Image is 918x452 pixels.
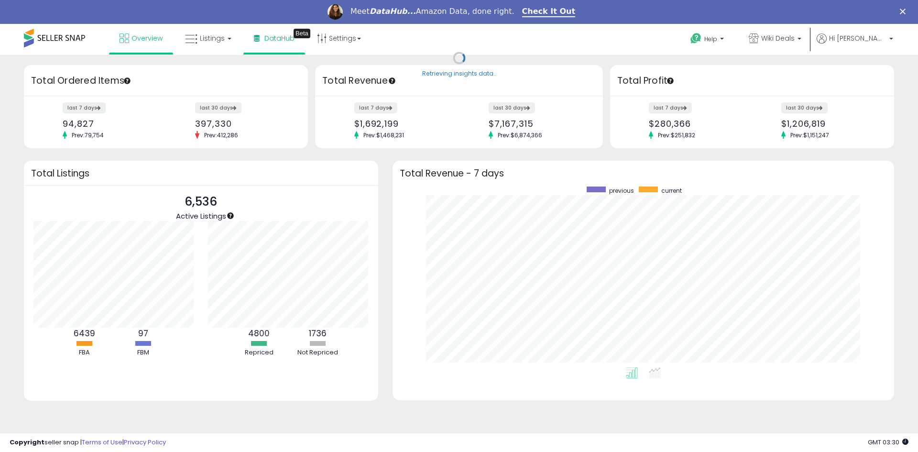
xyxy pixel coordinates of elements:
[400,170,887,177] h3: Total Revenue - 7 days
[55,348,113,357] div: FBA
[247,24,302,53] a: DataHub
[114,348,172,357] div: FBM
[199,131,243,139] span: Prev: 412,286
[609,187,634,195] span: previous
[388,77,396,85] div: Tooltip anchor
[649,102,692,113] label: last 7 days
[289,348,347,357] div: Not Repriced
[817,33,893,55] a: Hi [PERSON_NAME]
[422,70,496,78] div: Retrieving insights data..
[350,7,514,16] div: Meet Amazon Data, done right.
[138,328,148,339] b: 97
[10,438,166,447] div: seller snap | |
[829,33,886,43] span: Hi [PERSON_NAME]
[690,33,702,44] i: Get Help
[359,131,409,139] span: Prev: $1,468,231
[226,211,235,220] div: Tooltip anchor
[294,29,310,38] div: Tooltip anchor
[264,33,295,43] span: DataHub
[370,7,416,16] i: DataHub...
[195,119,291,129] div: 397,330
[74,328,95,339] b: 6439
[653,131,700,139] span: Prev: $251,832
[82,438,122,447] a: Terms of Use
[522,7,576,17] a: Check It Out
[112,24,170,53] a: Overview
[10,438,44,447] strong: Copyright
[176,211,226,221] span: Active Listings
[63,119,159,129] div: 94,827
[868,438,908,447] span: 2025-10-10 03:30 GMT
[230,348,288,357] div: Repriced
[200,33,225,43] span: Listings
[781,102,828,113] label: last 30 days
[328,4,343,20] img: Profile image for Georgie
[354,119,452,129] div: $1,692,199
[781,119,877,129] div: $1,206,819
[195,102,241,113] label: last 30 days
[124,438,166,447] a: Privacy Policy
[322,74,596,88] h3: Total Revenue
[649,119,745,129] div: $280,366
[661,187,682,195] span: current
[176,193,226,211] p: 6,536
[683,25,733,55] a: Help
[900,9,909,14] div: Close
[31,170,371,177] h3: Total Listings
[178,24,239,53] a: Listings
[248,328,270,339] b: 4800
[489,119,586,129] div: $7,167,315
[310,24,368,53] a: Settings
[493,131,547,139] span: Prev: $6,874,366
[617,74,887,88] h3: Total Profit
[63,102,106,113] label: last 7 days
[786,131,834,139] span: Prev: $1,151,247
[31,74,301,88] h3: Total Ordered Items
[123,77,131,85] div: Tooltip anchor
[666,77,675,85] div: Tooltip anchor
[489,102,535,113] label: last 30 days
[704,35,717,43] span: Help
[67,131,109,139] span: Prev: 79,754
[131,33,163,43] span: Overview
[354,102,397,113] label: last 7 days
[742,24,809,55] a: Wiki Deals
[761,33,795,43] span: Wiki Deals
[309,328,327,339] b: 1736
